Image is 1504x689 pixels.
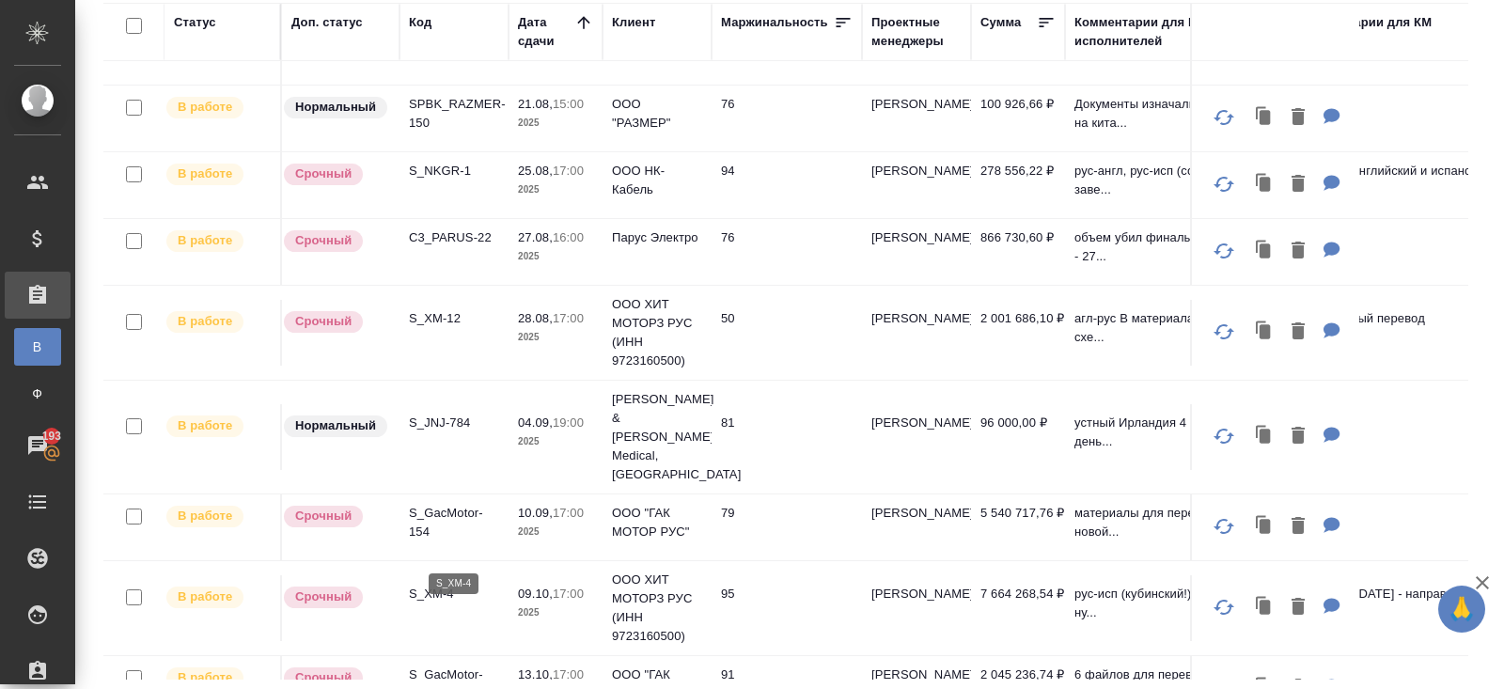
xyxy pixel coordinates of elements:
[518,230,553,244] p: 27.08,
[1282,588,1314,627] button: Удалить
[164,585,271,610] div: Выставляет ПМ после принятия заказа от КМа
[295,312,352,331] p: Срочный
[712,86,862,151] td: 76
[1438,586,1485,633] button: 🙏
[553,415,584,430] p: 19:00
[612,162,702,199] p: ООО НК-Кабель
[1282,508,1314,546] button: Удалить
[871,13,962,51] div: Проектные менеджеры
[295,231,352,250] p: Срочный
[1074,95,1281,133] p: Документы изначально писались на кита...
[31,427,73,446] span: 193
[518,667,553,681] p: 13.10,
[409,13,431,32] div: Код
[14,375,61,413] a: Ф
[612,295,702,370] p: ООО ХИТ МОТОРЗ РУС (ИНН 9723160500)
[178,98,232,117] p: В работе
[971,404,1065,470] td: 96 000,00 ₽
[164,228,271,254] div: Выставляет ПМ после принятия заказа от КМа
[1314,313,1350,352] button: Для ПМ: агл-рус В материалах есть «взрыв-схемы», мы предоставим глоссарий составленный на их осно...
[178,312,232,331] p: В работе
[518,587,553,601] p: 09.10,
[553,230,584,244] p: 16:00
[1201,162,1246,207] button: Обновить
[282,228,390,254] div: Выставляется автоматически, если на указанный объем услуг необходимо больше времени в стандартном...
[862,494,971,560] td: [PERSON_NAME]
[1074,504,1281,541] p: материалы для перевода по нашей новой...
[612,13,655,32] div: Клиент
[164,504,271,529] div: Выставляет ПМ после принятия заказа от КМа
[1201,414,1246,459] button: Обновить
[1300,13,1432,32] div: Комментарии для КМ
[282,309,390,335] div: Выставляется автоматически, если на указанный объем услуг необходимо больше времени в стандартном...
[1074,309,1281,347] p: агл-рус В материалах есть «взрыв-схе...
[174,13,216,32] div: Статус
[553,667,584,681] p: 17:00
[1314,165,1350,204] button: Для ПМ: рус-англ, рус-исп (соотв папкам) заверение печатью компании ВАЖНО: ориентир на глоссарий ...
[164,95,271,120] div: Выставляет ПМ после принятия заказа от КМа
[5,422,70,469] a: 193
[291,13,363,32] div: Доп. статус
[1074,414,1281,451] p: устный Ирландия 4 сентября на 1 день...
[612,571,702,646] p: ООО ХИТ МОТОРЗ РУС (ИНН 9723160500)
[1314,417,1350,456] button: Для ПМ: устный Ирландия 4 сентября на 1 день будет нужен переводчик в Ирландии (Дублин). 1) ЯП: А...
[518,432,593,451] p: 2025
[862,300,971,366] td: [PERSON_NAME]
[971,575,1065,641] td: 7 664 268,54 ₽
[1282,232,1314,271] button: Удалить
[409,504,499,541] p: S_GacMotor-154
[1074,228,1281,266] p: объем убил финальный срок сдачи - 27...
[518,506,553,520] p: 10.09,
[1246,99,1282,137] button: Клонировать
[1246,417,1282,456] button: Клонировать
[1201,309,1246,354] button: Обновить
[1074,162,1281,199] p: рус-англ, рус-исп (соотв папкам) заве...
[178,231,232,250] p: В работе
[295,587,352,606] p: Срочный
[971,152,1065,218] td: 278 556,22 ₽
[712,575,862,641] td: 95
[1074,13,1281,51] div: Комментарии для ПМ/исполнителей
[1446,589,1478,629] span: 🙏
[553,506,584,520] p: 17:00
[409,228,499,247] p: C3_PARUS-22
[1314,232,1350,271] button: Для ПМ: объем убил финальный срок сдачи - 27.08 в 16.00, далее двигаться некуда, тк у них есть св...
[862,404,971,470] td: [PERSON_NAME]
[612,504,702,541] p: ООО "ГАК МОТОР РУС"
[1201,504,1246,549] button: Обновить
[1282,313,1314,352] button: Удалить
[712,494,862,560] td: 79
[862,86,971,151] td: [PERSON_NAME]
[1246,508,1282,546] button: Клонировать
[862,152,971,218] td: [PERSON_NAME]
[1246,588,1282,627] button: Клонировать
[14,328,61,366] a: В
[712,219,862,285] td: 76
[1246,313,1282,352] button: Клонировать
[1282,417,1314,456] button: Удалить
[295,416,376,435] p: Нормальный
[553,97,584,111] p: 15:00
[23,384,52,403] span: Ф
[178,507,232,525] p: В работе
[518,164,553,178] p: 25.08,
[282,95,390,120] div: Статус по умолчанию для стандартных заказов
[862,219,971,285] td: [PERSON_NAME]
[282,504,390,529] div: Выставляется автоматически, если на указанный объем услуг необходимо больше времени в стандартном...
[295,507,352,525] p: Срочный
[971,219,1065,285] td: 866 730,60 ₽
[1201,228,1246,274] button: Обновить
[980,13,1021,32] div: Сумма
[612,390,702,484] p: [PERSON_NAME] & [PERSON_NAME] Medical, [GEOGRAPHIC_DATA]
[282,162,390,187] div: Выставляется автоматически, если на указанный объем услуг необходимо больше времени в стандартном...
[553,587,584,601] p: 17:00
[971,86,1065,151] td: 100 926,66 ₽
[518,13,574,51] div: Дата сдачи
[712,300,862,366] td: 50
[164,162,271,187] div: Выставляет ПМ после принятия заказа от КМа
[1314,99,1350,137] button: Для ПМ: Документы изначально писались на китайском, потом переводились на английский. Т.е. в случ...
[518,247,593,266] p: 2025
[164,309,271,335] div: Выставляет ПМ после принятия заказа от КМа
[1201,585,1246,630] button: Обновить
[518,328,593,347] p: 2025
